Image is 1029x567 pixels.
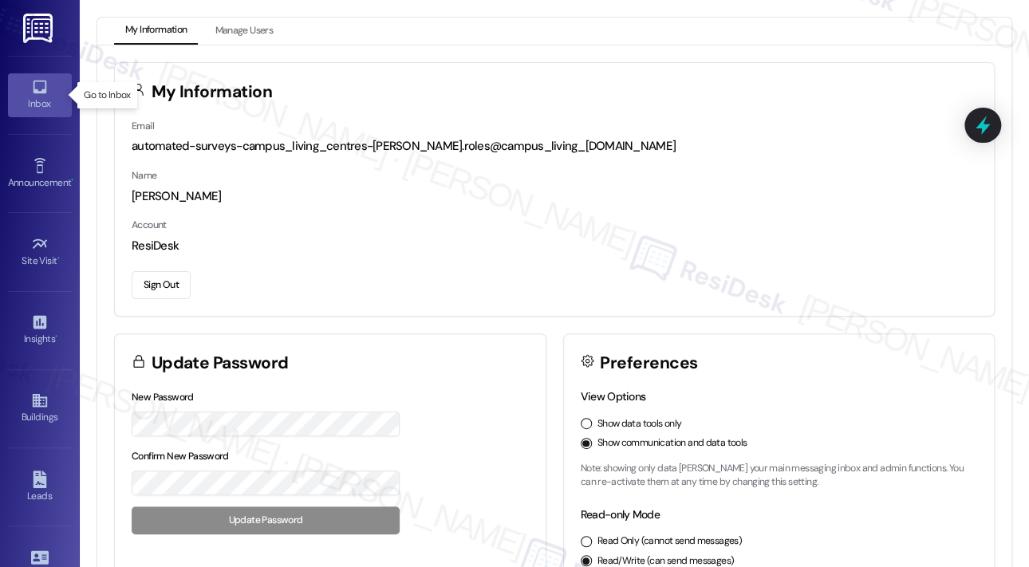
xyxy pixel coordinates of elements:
[57,253,60,264] span: •
[132,138,977,155] div: automated-surveys-campus_living_centres-[PERSON_NAME].roles@campus_living_[DOMAIN_NAME]
[8,387,72,430] a: Buildings
[152,355,289,372] h3: Update Password
[132,169,157,182] label: Name
[114,18,198,45] button: My Information
[132,450,229,463] label: Confirm New Password
[152,84,273,100] h3: My Information
[132,219,167,231] label: Account
[23,14,56,43] img: ResiDesk Logo
[132,391,194,404] label: New Password
[8,230,72,274] a: Site Visit •
[55,331,57,342] span: •
[581,389,646,404] label: View Options
[203,18,284,45] button: Manage Users
[581,507,660,522] label: Read-only Mode
[8,73,72,116] a: Inbox
[8,466,72,509] a: Leads
[600,355,697,372] h3: Preferences
[597,534,742,549] label: Read Only (cannot send messages)
[132,238,977,254] div: ResiDesk
[84,89,130,102] p: Go to Inbox
[132,120,154,132] label: Email
[597,436,747,451] label: Show communication and data tools
[71,175,73,186] span: •
[132,271,191,299] button: Sign Out
[581,462,978,490] p: Note: showing only data [PERSON_NAME] your main messaging inbox and admin functions. You can re-a...
[597,417,682,431] label: Show data tools only
[132,188,977,205] div: [PERSON_NAME]
[8,309,72,352] a: Insights •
